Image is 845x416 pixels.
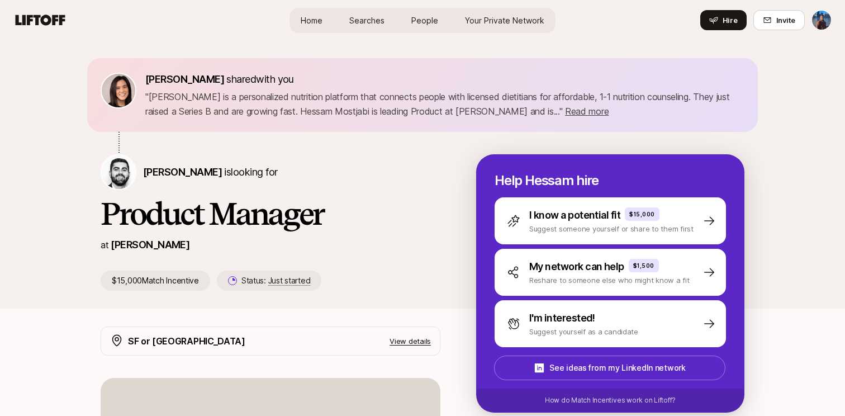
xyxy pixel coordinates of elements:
a: Your Private Network [456,10,553,31]
p: Help Hessam hire [495,173,726,188]
p: See ideas from my LinkedIn network [549,361,685,375]
span: Hire [723,15,738,26]
p: Reshare to someone else who might know a fit [529,275,690,286]
p: Status: [241,274,310,287]
p: is looking for [143,164,277,180]
button: Hire [700,10,747,30]
p: My network can help [529,259,624,275]
span: [PERSON_NAME] [145,73,224,85]
p: Suggest yourself as a candidate [529,326,638,337]
span: with you [256,73,294,85]
span: People [411,15,438,26]
button: Invite [753,10,805,30]
p: $15,000 [629,210,655,219]
span: Searches [349,15,384,26]
p: $1,500 [633,261,654,270]
h1: Product Manager [101,197,440,230]
p: at [101,238,108,252]
p: SF or [GEOGRAPHIC_DATA] [128,334,245,348]
span: [PERSON_NAME] [143,166,222,178]
a: People [402,10,447,31]
a: Searches [340,10,393,31]
span: Invite [776,15,795,26]
p: I know a potential fit [529,207,620,223]
img: 71d7b91d_d7cb_43b4_a7ea_a9b2f2cc6e03.jpg [102,74,135,107]
span: Just started [268,276,311,286]
img: Dhruvil Shah [812,11,831,30]
span: Read more [565,106,609,117]
p: I'm interested! [529,310,595,326]
img: Hessam Mostajabi [102,155,135,189]
p: How do Match Incentives work on Liftoff? [545,395,676,405]
a: Home [292,10,331,31]
a: [PERSON_NAME] [111,239,189,250]
p: shared [145,72,298,87]
p: Suggest someone yourself or share to them first [529,223,694,234]
p: " [PERSON_NAME] is a personalized nutrition platform that connects people with licensed dietitian... [145,89,744,119]
p: $15,000 Match Incentive [101,271,210,291]
button: Dhruvil Shah [811,10,832,30]
span: Your Private Network [465,15,544,26]
span: Home [301,15,322,26]
button: See ideas from my LinkedIn network [494,356,725,380]
p: View details [390,335,431,347]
